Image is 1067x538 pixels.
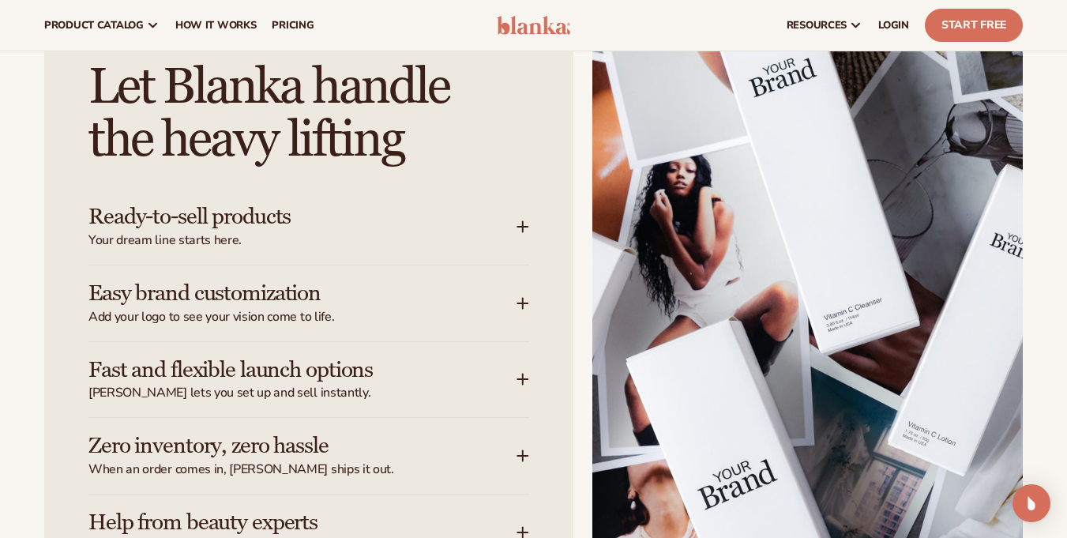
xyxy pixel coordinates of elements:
h3: Zero inventory, zero hassle [88,434,469,458]
div: Open Intercom Messenger [1013,484,1050,522]
span: resources [787,19,847,32]
h3: Ready-to-sell products [88,205,469,229]
span: When an order comes in, [PERSON_NAME] ships it out. [88,461,517,478]
a: Start Free [925,9,1023,42]
span: product catalog [44,19,144,32]
h3: Help from beauty experts [88,510,469,535]
h3: Fast and flexible launch options [88,358,469,382]
span: LOGIN [878,19,909,32]
span: Add your logo to see your vision come to life. [88,309,517,325]
span: Your dream line starts here. [88,232,517,249]
h3: Easy brand customization [88,281,469,306]
span: pricing [272,19,314,32]
img: logo [497,16,571,35]
span: [PERSON_NAME] lets you set up and sell instantly. [88,385,517,401]
h2: Let Blanka handle the heavy lifting [88,61,529,167]
span: How It Works [175,19,257,32]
